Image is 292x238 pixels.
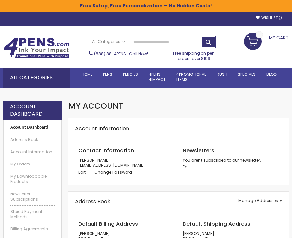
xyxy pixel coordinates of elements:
[233,68,261,81] a: Specials
[89,36,128,47] a: All Categories
[94,169,132,175] a: Change Password
[238,198,278,203] span: Manage Addresses
[103,72,112,77] span: Pens
[183,158,279,163] p: You aren't subscribed to our newsletter.
[10,162,55,167] a: My Orders
[176,72,206,82] span: 4PROMOTIONAL ITEMS
[10,174,55,184] a: My Downloadable Products
[75,198,110,205] strong: Address Book
[78,169,86,175] span: Edit
[149,72,166,82] span: 4Pens 4impact
[78,147,134,154] span: Contact Information
[94,51,126,57] a: (888) 88-4PENS
[78,169,93,175] a: Edit
[3,68,70,88] div: All Categories
[98,68,118,81] a: Pens
[256,15,282,20] a: Wishlist
[10,209,55,220] a: Stored Payment Methods
[10,125,55,130] strong: Account Dashboard
[238,198,282,203] a: Manage Addresses
[217,72,227,77] span: Rush
[261,68,282,81] a: Blog
[143,68,171,86] a: 4Pens4impact
[183,147,214,154] span: Newsletters
[78,220,138,228] span: Default Billing Address
[211,68,233,81] a: Rush
[183,164,190,170] a: Edit
[78,158,174,168] p: [PERSON_NAME] [EMAIL_ADDRESS][DOMAIN_NAME]
[68,101,123,111] span: My Account
[75,125,129,132] strong: Account Information
[92,39,125,44] span: All Categories
[118,68,143,81] a: Pencils
[172,48,216,61] div: Free shipping on pen orders over $199
[10,192,55,202] a: Newsletter Subscriptions
[266,72,277,77] span: Blog
[10,149,55,155] a: Account Information
[94,51,148,57] span: - Call Now!
[238,72,256,77] span: Specials
[10,103,55,117] strong: Account Dashboard
[76,68,98,81] a: Home
[82,72,92,77] span: Home
[123,72,138,77] span: Pencils
[3,38,69,59] img: 4Pens Custom Pens and Promotional Products
[10,137,55,142] a: Address Book
[10,226,55,232] a: Billing Agreements
[183,220,250,228] span: Default Shipping Address
[171,68,211,86] a: 4PROMOTIONALITEMS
